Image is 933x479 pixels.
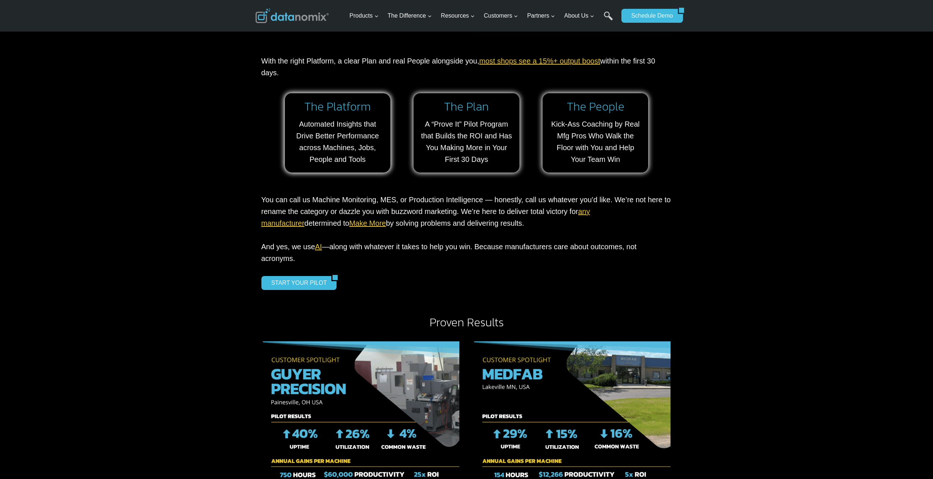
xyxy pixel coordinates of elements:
span: The Difference [387,11,432,21]
a: most shops see a 15%+ output boost [479,57,600,65]
iframe: Popup CTA [4,349,121,475]
a: AI [315,243,322,251]
h2: Proven Results [256,316,678,328]
p: With the right Platform, a clear Plan and real People alongside you, within the first 30 days. [261,55,672,79]
span: Last Name [165,0,188,7]
a: START YOUR PILOT [261,276,332,290]
a: Terms [82,164,93,169]
span: Phone number [165,30,198,37]
a: Schedule Demo [621,9,678,23]
span: Customers [484,11,518,21]
a: Make More [349,219,386,227]
span: Partners [527,11,555,21]
nav: Primary Navigation [346,4,618,28]
span: Products [349,11,378,21]
span: Resources [441,11,475,21]
span: State/Region [165,91,193,97]
a: Search [604,11,613,28]
a: Privacy Policy [100,164,124,169]
img: Datanomix [256,8,329,23]
span: About Us [564,11,594,21]
p: You can call us Machine Monitoring, MES, or Production Intelligence — honestly, call us whatever ... [261,194,672,264]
